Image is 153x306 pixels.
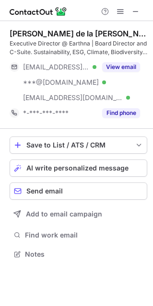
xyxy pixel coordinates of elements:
[26,141,130,149] div: Save to List / ATS / CRM
[10,248,147,261] button: Notes
[10,29,147,38] div: [PERSON_NAME] de la [PERSON_NAME]
[10,205,147,223] button: Add to email campaign
[102,62,140,72] button: Reveal Button
[23,63,89,71] span: [EMAIL_ADDRESS][DOMAIN_NAME]
[10,228,147,242] button: Find work email
[25,231,143,239] span: Find work email
[23,93,123,102] span: [EMAIL_ADDRESS][DOMAIN_NAME]
[26,164,129,172] span: AI write personalized message
[25,250,143,259] span: Notes
[23,78,99,87] span: ***@[DOMAIN_NAME]
[10,136,147,154] button: save-profile-one-click
[10,39,147,57] div: Executive Director @ Earthna | Board Director and C-Suite. Sustainability, ESG, Climate, Biodiver...
[26,210,102,218] span: Add to email campaign
[10,159,147,177] button: AI write personalized message
[26,187,63,195] span: Send email
[102,108,140,118] button: Reveal Button
[10,182,147,200] button: Send email
[10,6,67,17] img: ContactOut v5.3.10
